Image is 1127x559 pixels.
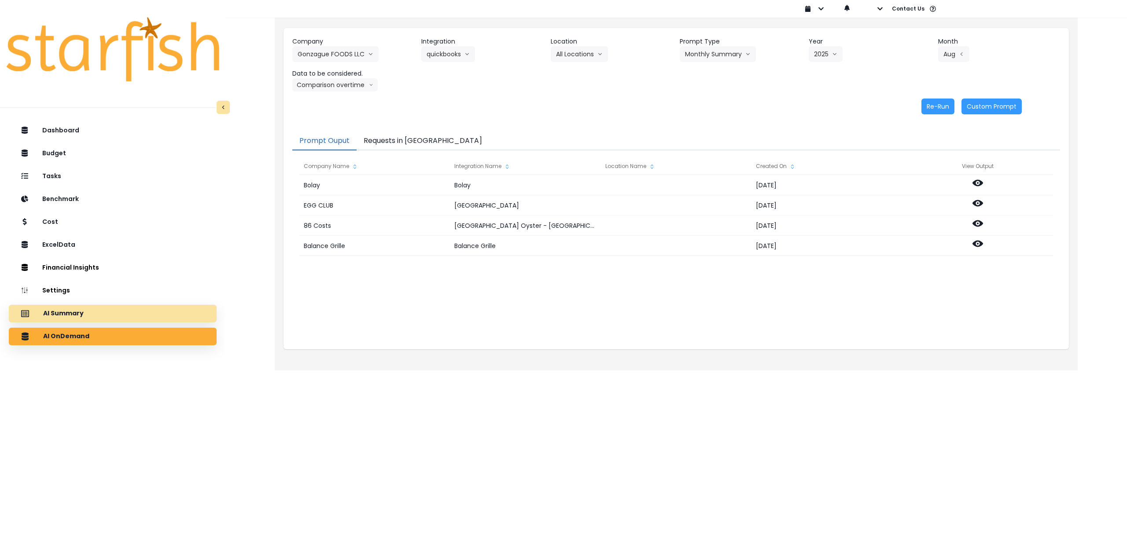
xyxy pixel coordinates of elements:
[450,216,600,236] div: [GEOGRAPHIC_DATA] Oyster - [GEOGRAPHIC_DATA]
[299,195,449,216] div: EGG CLUB
[9,259,217,277] button: Financial Insights
[421,46,475,62] button: quickbooksarrow down line
[299,157,449,175] div: Company Name
[9,328,217,345] button: AI OnDemand
[42,127,79,134] p: Dashboard
[292,46,379,62] button: Gonzague FOODS LLCarrow down line
[751,216,902,236] div: [DATE]
[680,37,802,46] header: Prompt Type
[9,282,217,300] button: Settings
[902,157,1053,175] div: View Output
[292,69,414,78] header: Data to be considered.
[789,163,796,170] svg: sort
[421,37,543,46] header: Integration
[938,37,1060,46] header: Month
[292,78,378,91] button: Comparison overtimearrow down line
[42,241,75,248] p: ExcelData
[751,157,902,175] div: Created On
[9,122,217,139] button: Dashboard
[292,37,414,46] header: Company
[680,46,756,62] button: Monthly Summaryarrow down line
[751,236,902,256] div: [DATE]
[299,236,449,256] div: Balance Grille
[959,50,964,58] svg: arrow left line
[809,37,931,46] header: Year
[648,163,656,170] svg: sort
[43,310,84,318] p: AI Summary
[369,80,373,89] svg: arrow down line
[504,163,511,170] svg: sort
[551,46,608,62] button: All Locationsarrow down line
[42,218,58,226] p: Cost
[601,157,751,175] div: Location Name
[450,157,600,175] div: Integration Name
[961,99,1022,114] button: Custom Prompt
[809,46,843,62] button: 2025arrow down line
[450,195,600,216] div: [GEOGRAPHIC_DATA]
[832,50,837,58] svg: arrow down line
[42,172,61,180] p: Tasks
[938,46,969,62] button: Augarrow left line
[9,145,217,162] button: Budget
[9,236,217,254] button: ExcelData
[450,175,600,195] div: Bolay
[751,175,902,195] div: [DATE]
[551,37,673,46] header: Location
[9,213,217,231] button: Cost
[42,150,66,157] p: Budget
[751,195,902,216] div: [DATE]
[450,236,600,256] div: Balance Grille
[292,132,357,150] button: Prompt Ouput
[464,50,470,58] svg: arrow down line
[9,190,217,208] button: Benchmark
[9,305,217,322] button: AI Summary
[357,132,489,150] button: Requests in [GEOGRAPHIC_DATA]
[299,216,449,236] div: 86 Costs
[745,50,751,58] svg: arrow down line
[921,99,954,114] button: Re-Run
[43,332,89,340] p: AI OnDemand
[351,163,358,170] svg: sort
[42,195,79,203] p: Benchmark
[368,50,373,58] svg: arrow down line
[9,168,217,185] button: Tasks
[597,50,603,58] svg: arrow down line
[299,175,449,195] div: Bolay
